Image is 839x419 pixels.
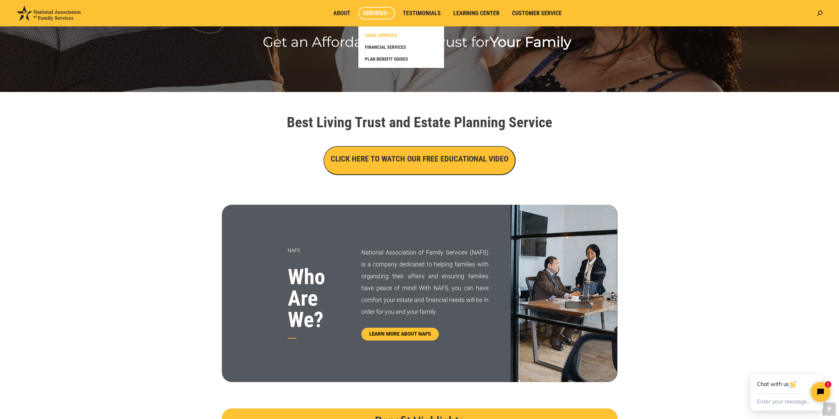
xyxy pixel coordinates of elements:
[365,44,406,50] span: FINANCIAL SERVICES
[361,328,439,341] a: LEARN MORE ABOUT NAFS
[323,146,516,175] button: CLICK HERE TO WATCH OUR FREE EDUCATIONAL VIDEO
[403,10,441,17] span: Testimonials
[16,6,81,21] img: National Association of Family Services
[398,7,445,19] a: Testimonials
[490,33,571,50] b: Your Family
[362,53,441,65] a: PLAN BENEFIT GUIDES
[369,332,431,337] span: LEARN MORE ABOUT NAFS
[361,247,488,318] p: National Association of Family Services (NAFS) is a company dedicated to helping families with or...
[333,10,350,17] span: About
[512,10,562,17] span: Customer Service
[362,29,441,41] a: LEGAL SERVICES
[365,32,397,38] span: LEGAL SERVICES
[511,205,617,382] img: Family Trust Services
[453,10,499,17] span: Learning Center
[331,153,508,165] h3: CLICK HERE TO WATCH OUR FREE EDUCATIONAL VIDEO
[363,10,390,17] span: Services
[507,7,566,19] a: Customer Service
[329,7,355,19] a: About
[365,56,408,62] span: PLAN BENEFIT GUIDES
[263,36,571,48] rs-layer: Get an Affordable Living Trust for
[323,156,516,163] a: CLICK HERE TO WATCH OUR FREE EDUCATIONAL VIDEO
[735,353,839,419] iframe: Tidio Chat
[362,41,441,53] a: FINANCIAL SERVICES
[235,115,604,130] h1: Best Living Trust and Estate Planning Service
[288,266,345,331] h3: Who Are We?
[449,7,504,19] a: Learning Center
[288,245,345,256] p: NAFS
